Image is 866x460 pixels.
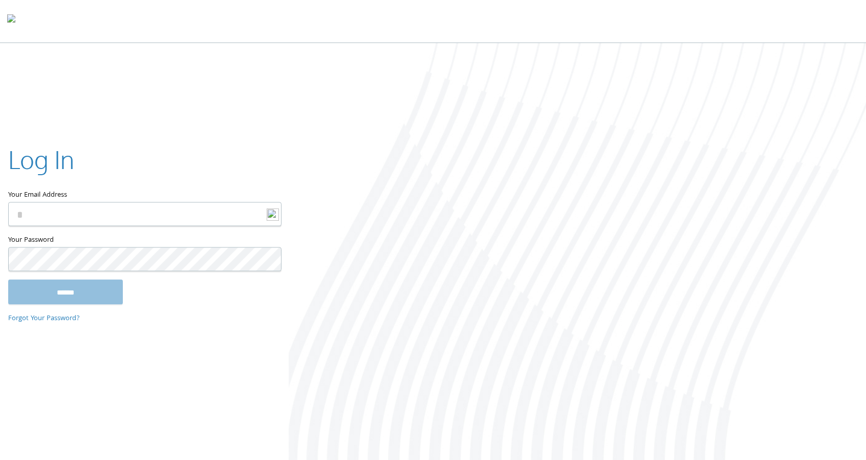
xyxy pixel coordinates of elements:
h2: Log In [8,142,74,177]
a: Forgot Your Password? [8,313,80,324]
img: todyl-logo-dark.svg [7,11,15,31]
keeper-lock: Open Keeper Popup [261,208,273,220]
label: Your Password [8,235,280,247]
img: logo-new.svg [267,208,279,221]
